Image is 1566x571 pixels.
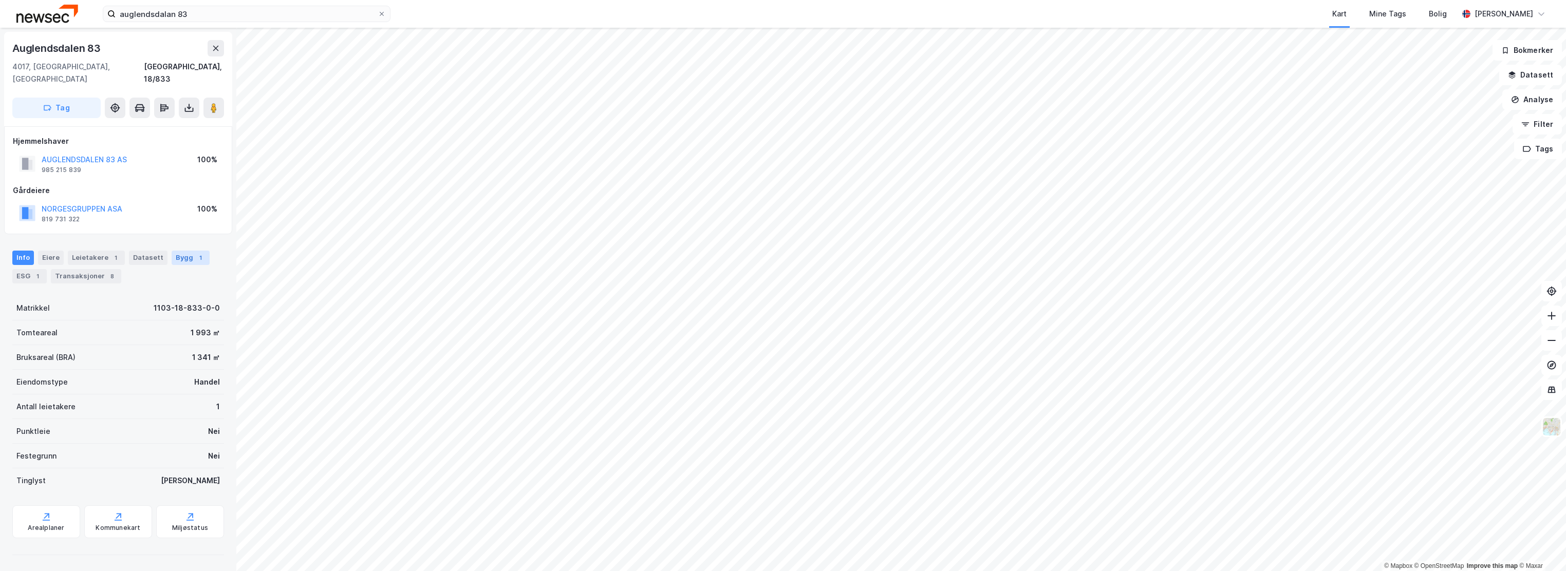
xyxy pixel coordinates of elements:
img: Z [1542,417,1561,436]
a: Improve this map [1467,562,1518,569]
button: Filter [1513,114,1562,135]
button: Datasett [1499,65,1562,85]
div: Handel [194,376,220,388]
button: Bokmerker [1493,40,1562,61]
div: Tinglyst [16,474,46,487]
div: Kontrollprogram for chat [1515,522,1566,571]
div: 1 [32,271,43,281]
div: 985 215 839 [42,166,81,174]
div: Datasett [129,251,167,265]
div: 1 [216,401,220,413]
div: [PERSON_NAME] [1475,8,1533,20]
div: Info [12,251,34,265]
div: Arealplaner [28,524,64,532]
div: 8 [107,271,117,281]
div: Mine Tags [1369,8,1406,20]
button: Tags [1514,139,1562,159]
div: Eiendomstype [16,376,68,388]
div: Kommunekart [96,524,140,532]
div: Antall leietakere [16,401,76,413]
input: Søk på adresse, matrikkel, gårdeiere, leietakere eller personer [116,6,378,22]
div: 1 341 ㎡ [192,351,220,364]
div: Leietakere [68,251,125,265]
a: Mapbox [1384,562,1412,569]
div: 1 [195,253,206,263]
div: 1 [110,253,121,263]
div: Nei [208,425,220,437]
div: Festegrunn [16,450,57,462]
div: Nei [208,450,220,462]
div: Gårdeiere [13,184,223,197]
div: Hjemmelshaver [13,135,223,147]
button: Analyse [1502,89,1562,110]
div: Kart [1332,8,1347,20]
div: 1 993 ㎡ [191,327,220,339]
div: [PERSON_NAME] [161,474,220,487]
div: ESG [12,269,47,283]
button: Tag [12,98,101,118]
div: Miljøstatus [172,524,208,532]
div: [GEOGRAPHIC_DATA], 18/833 [144,61,224,85]
a: OpenStreetMap [1414,562,1464,569]
div: 4017, [GEOGRAPHIC_DATA], [GEOGRAPHIC_DATA] [12,61,144,85]
div: Tomteareal [16,327,58,339]
div: 1103-18-833-0-0 [154,302,220,314]
div: Bolig [1429,8,1447,20]
div: Eiere [38,251,64,265]
div: Bruksareal (BRA) [16,351,76,364]
div: 100% [197,203,217,215]
div: 819 731 322 [42,215,80,223]
div: Matrikkel [16,302,50,314]
div: Auglendsdalen 83 [12,40,103,56]
img: newsec-logo.f6e21ccffca1b3a03d2d.png [16,5,78,23]
div: 100% [197,154,217,166]
div: Punktleie [16,425,50,437]
iframe: Chat Widget [1515,522,1566,571]
div: Bygg [172,251,210,265]
div: Transaksjoner [51,269,121,283]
